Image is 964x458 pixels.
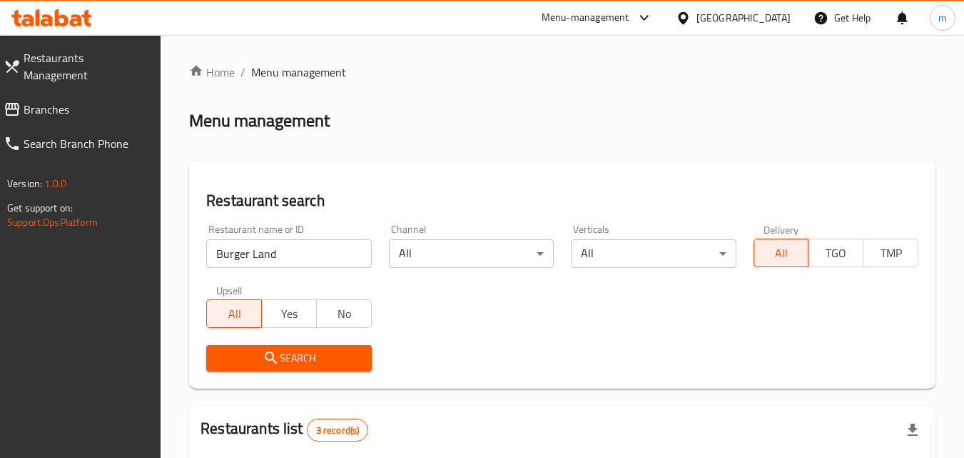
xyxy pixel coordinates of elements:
button: No [316,299,372,328]
span: All [213,304,256,324]
button: All [206,299,262,328]
a: Home [189,64,235,81]
span: Menu management [251,64,346,81]
button: TMP [863,239,918,267]
button: TGO [808,239,863,267]
span: Restaurants Management [24,49,150,84]
span: 1.0.0 [44,174,66,193]
span: 3 record(s) [308,424,368,437]
div: Total records count [307,419,369,442]
span: TMP [869,243,913,264]
label: Delivery [763,224,799,234]
span: TGO [814,243,858,264]
div: All [389,239,554,268]
span: Search [218,349,360,367]
input: Search for restaurant name or ID.. [206,239,371,268]
span: Search Branch Phone [24,135,150,152]
div: Menu-management [542,9,629,26]
h2: Menu management [189,109,330,132]
span: Get support on: [7,199,73,217]
span: All [760,243,803,264]
button: All [754,239,809,267]
h2: Restaurant search [206,190,918,211]
label: Upsell [216,285,243,295]
div: [GEOGRAPHIC_DATA] [696,10,791,26]
a: Support.OpsPlatform [7,213,98,232]
li: / [240,64,245,81]
div: Export file [895,413,930,447]
span: Version: [7,174,42,193]
div: All [571,239,736,268]
span: m [938,10,947,26]
span: Yes [268,304,311,324]
nav: breadcrumb [189,64,935,81]
span: No [323,304,366,324]
button: Yes [261,299,317,328]
button: Search [206,345,371,372]
span: Branches [24,101,150,118]
h2: Restaurants list [201,418,368,442]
